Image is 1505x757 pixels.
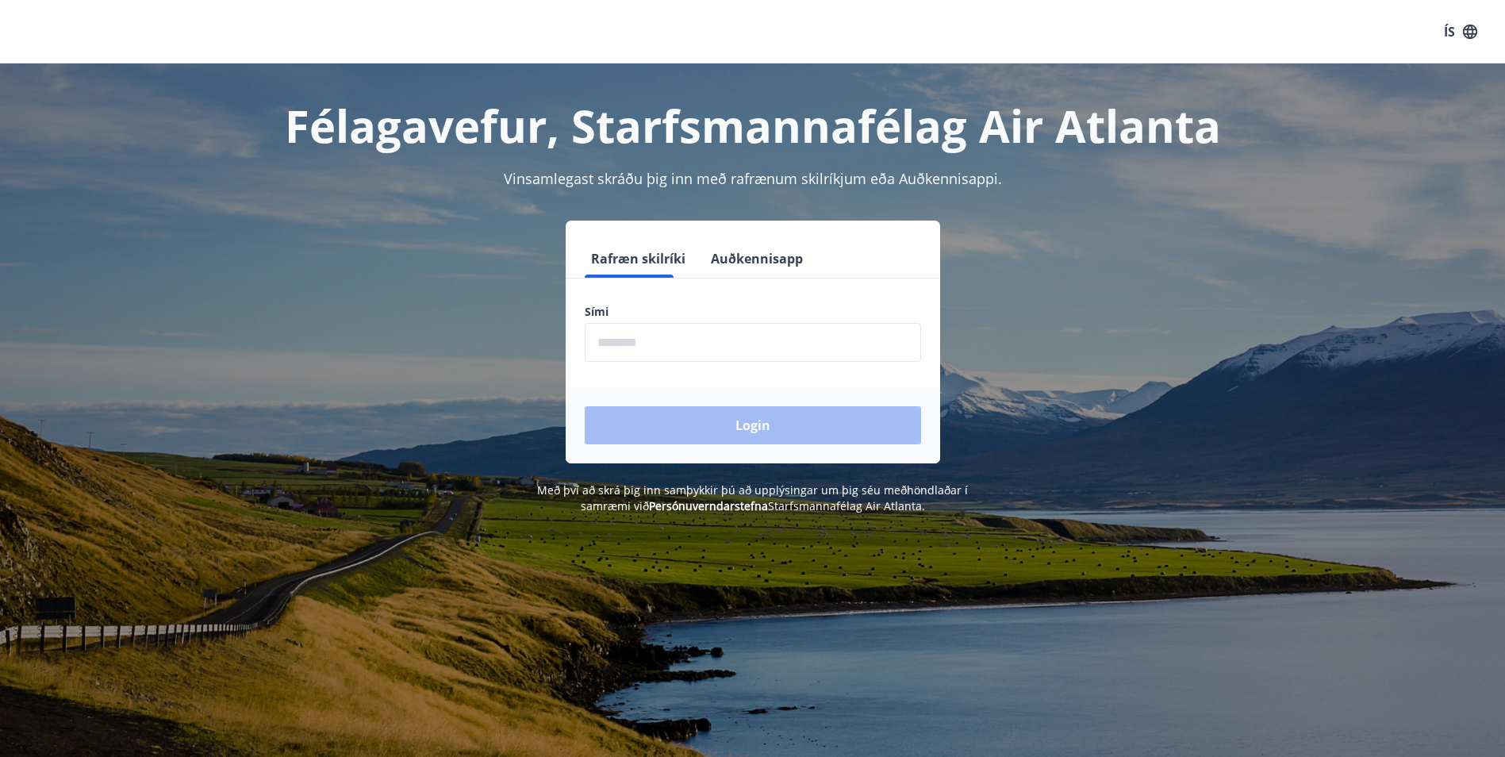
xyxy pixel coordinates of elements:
button: ÍS [1435,17,1486,46]
span: Vinsamlegast skráðu þig inn með rafrænum skilríkjum eða Auðkennisappi. [504,169,1002,188]
button: Rafræn skilríki [585,240,692,278]
h1: Félagavefur, Starfsmannafélag Air Atlanta [201,95,1305,156]
label: Sími [585,304,921,320]
a: Persónuverndarstefna [649,498,768,513]
span: Með því að skrá þig inn samþykkir þú að upplýsingar um þig séu meðhöndlaðar í samræmi við Starfsm... [537,482,968,513]
button: Auðkennisapp [705,240,809,278]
